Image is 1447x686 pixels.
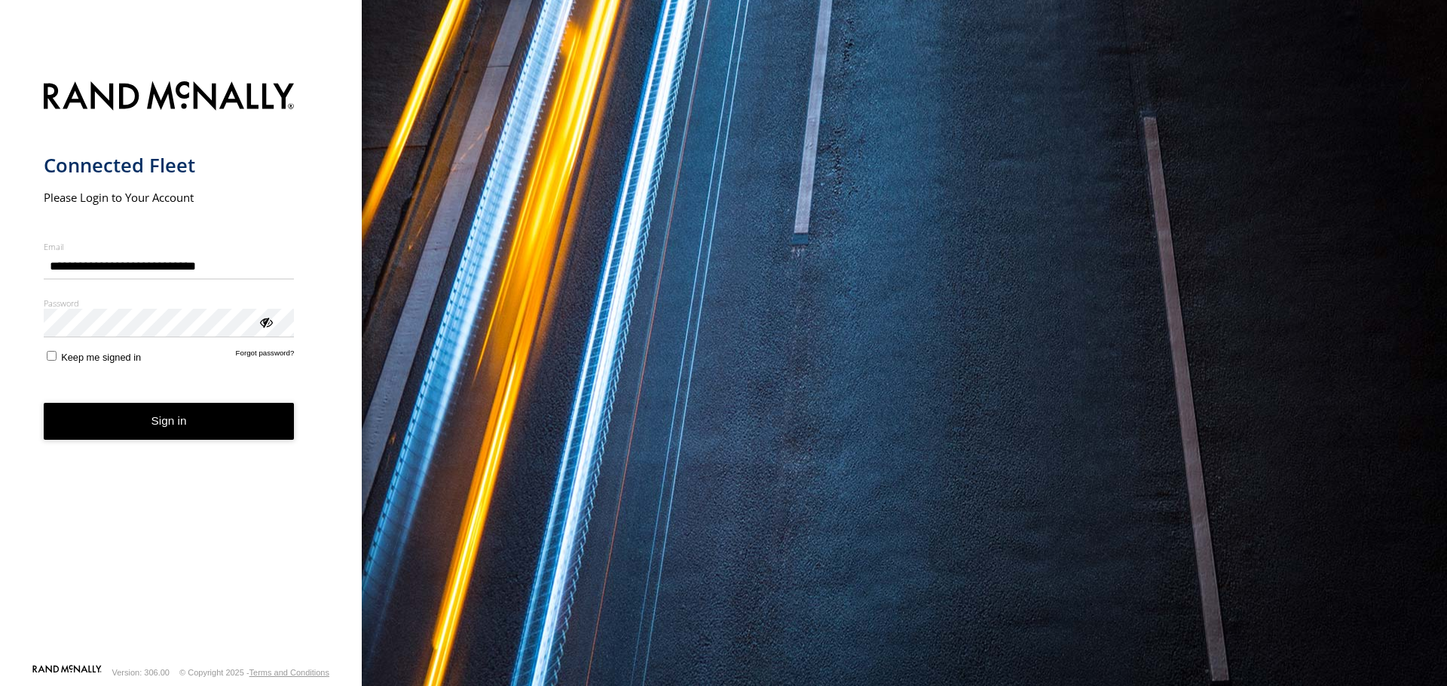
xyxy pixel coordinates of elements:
button: Sign in [44,403,295,440]
span: Keep me signed in [61,352,141,363]
img: Rand McNally [44,78,295,117]
div: Version: 306.00 [112,668,170,677]
div: © Copyright 2025 - [179,668,329,677]
h1: Connected Fleet [44,153,295,178]
div: ViewPassword [258,314,273,329]
label: Email [44,241,295,252]
form: main [44,72,319,663]
input: Keep me signed in [47,351,57,361]
a: Visit our Website [32,665,102,680]
label: Password [44,297,295,309]
a: Forgot password? [236,349,295,363]
h2: Please Login to Your Account [44,190,295,205]
a: Terms and Conditions [249,668,329,677]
